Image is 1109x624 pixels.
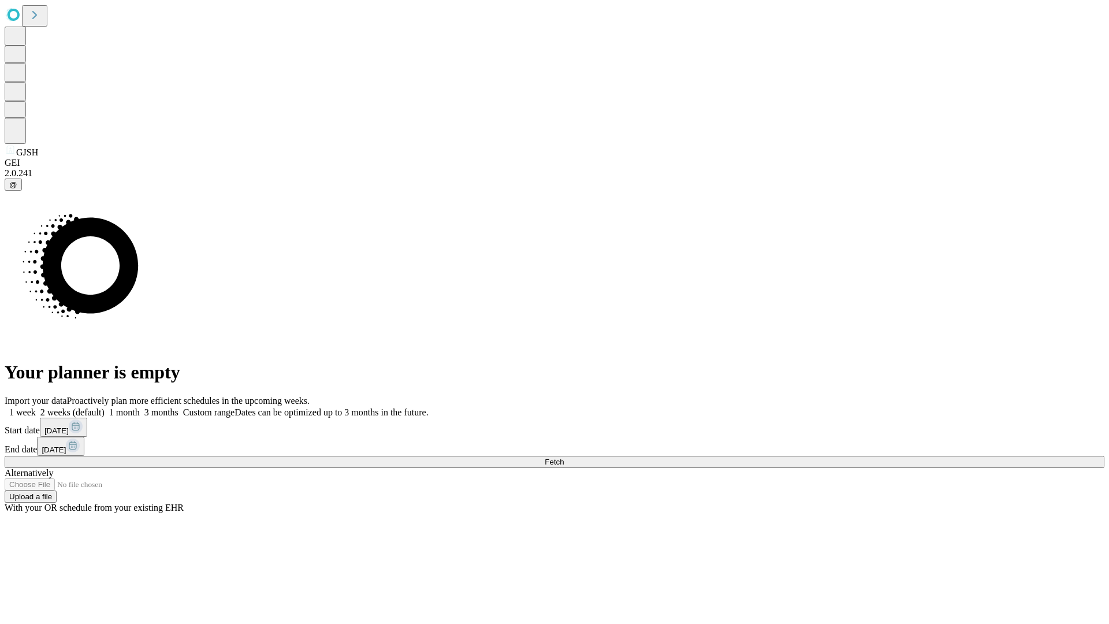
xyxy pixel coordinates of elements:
span: [DATE] [44,426,69,435]
button: Upload a file [5,491,57,503]
span: Fetch [545,458,564,466]
span: @ [9,180,17,189]
span: Dates can be optimized up to 3 months in the future. [235,407,428,417]
button: [DATE] [40,418,87,437]
h1: Your planner is empty [5,362,1104,383]
span: 3 months [144,407,178,417]
span: GJSH [16,147,38,157]
div: Start date [5,418,1104,437]
span: Custom range [183,407,235,417]
span: 1 week [9,407,36,417]
span: 2 weeks (default) [40,407,105,417]
div: 2.0.241 [5,168,1104,179]
div: GEI [5,158,1104,168]
span: Alternatively [5,468,53,478]
span: [DATE] [42,445,66,454]
button: @ [5,179,22,191]
button: [DATE] [37,437,84,456]
span: 1 month [109,407,140,417]
span: With your OR schedule from your existing EHR [5,503,184,512]
span: Proactively plan more efficient schedules in the upcoming weeks. [67,396,310,406]
span: Import your data [5,396,67,406]
div: End date [5,437,1104,456]
button: Fetch [5,456,1104,468]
